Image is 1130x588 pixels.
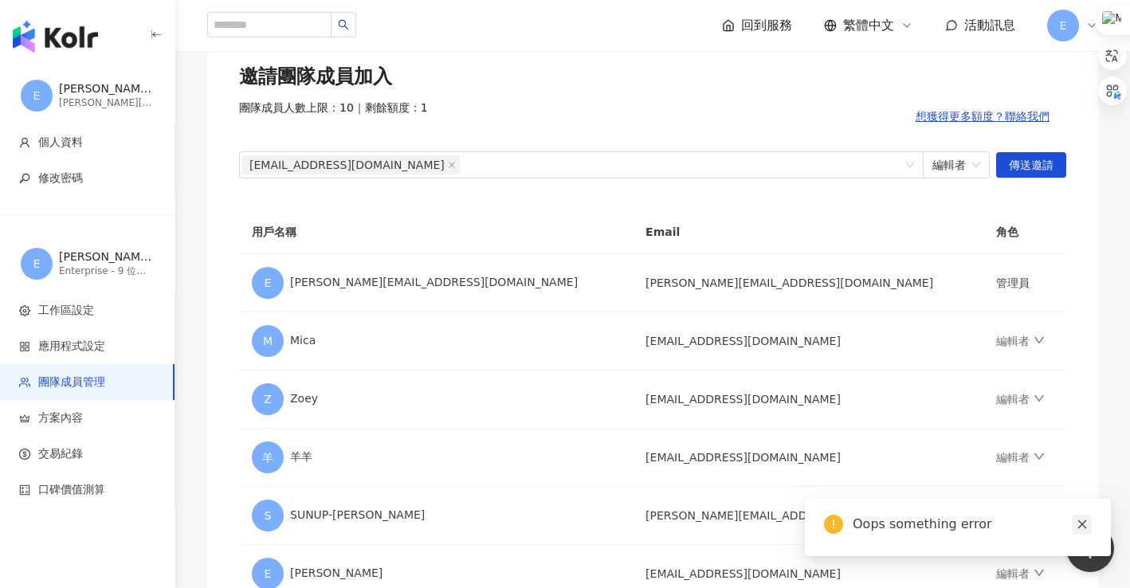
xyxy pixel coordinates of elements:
[38,171,83,186] span: 修改密碼
[38,303,94,319] span: 工作區設定
[252,325,620,357] div: Mica
[264,390,272,408] span: Z
[33,255,41,272] span: E
[19,484,30,496] span: calculator
[38,135,83,151] span: 個人資料
[19,341,30,352] span: appstore
[1034,451,1045,462] span: down
[239,64,1066,91] div: 邀請團隊成員加入
[265,274,272,292] span: E
[252,267,620,299] div: [PERSON_NAME][EMAIL_ADDRESS][DOMAIN_NAME]
[843,17,894,34] span: 繁體中文
[338,19,349,30] span: search
[741,17,792,34] span: 回到服務
[265,565,272,582] span: E
[964,18,1015,33] span: 活動訊息
[996,152,1066,178] button: 傳送邀請
[824,515,843,534] span: exclamation-circle
[633,370,983,429] td: [EMAIL_ADDRESS][DOMAIN_NAME]
[996,393,1044,406] a: 編輯者
[252,441,620,473] div: 羊羊
[59,96,155,110] div: [PERSON_NAME][EMAIL_ADDRESS][DOMAIN_NAME]
[59,265,155,278] div: Enterprise - 9 位成員
[996,451,1044,464] a: 編輯者
[262,449,273,466] span: 羊
[853,515,1092,534] div: Oops something error
[633,210,983,254] th: Email
[38,482,105,498] span: 口碑價值測算
[722,17,792,34] a: 回到服務
[1060,17,1067,34] span: E
[239,210,633,254] th: 用戶名稱
[19,137,30,148] span: user
[1077,519,1088,530] span: close
[252,500,620,531] div: SUNUP-[PERSON_NAME]
[59,249,155,265] div: [PERSON_NAME][EMAIL_ADDRESS][DOMAIN_NAME] 的工作區
[932,152,980,178] span: 編輯者
[633,429,983,487] td: [EMAIL_ADDRESS][DOMAIN_NAME]
[242,155,460,174] span: deyvul5j@sunup-hc.com.tw
[249,156,445,174] span: [EMAIL_ADDRESS][DOMAIN_NAME]
[38,446,83,462] span: 交易紀錄
[252,383,620,415] div: Zoey
[239,100,428,132] span: 團隊成員人數上限：10 ｜ 剩餘額度：1
[265,507,272,524] span: S
[996,567,1044,580] a: 編輯者
[983,210,1066,254] th: 角色
[19,173,30,184] span: key
[996,335,1044,347] a: 編輯者
[13,21,98,53] img: logo
[448,161,456,169] span: close
[633,312,983,370] td: [EMAIL_ADDRESS][DOMAIN_NAME]
[38,339,105,355] span: 應用程式設定
[33,87,41,104] span: E
[916,110,1050,123] span: 想獲得更多額度？聯絡我們
[633,487,983,545] td: [PERSON_NAME][EMAIL_ADDRESS][DOMAIN_NAME]
[1034,393,1045,404] span: down
[633,254,983,312] td: [PERSON_NAME][EMAIL_ADDRESS][DOMAIN_NAME]
[983,254,1066,312] td: 管理員
[263,332,273,350] span: M
[38,410,83,426] span: 方案內容
[19,449,30,460] span: dollar
[1009,153,1053,178] span: 傳送邀請
[59,81,155,97] div: [PERSON_NAME][EMAIL_ADDRESS][DOMAIN_NAME]
[38,374,105,390] span: 團隊成員管理
[1034,567,1045,578] span: down
[1034,335,1045,346] span: down
[899,100,1066,132] button: 想獲得更多額度？聯絡我們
